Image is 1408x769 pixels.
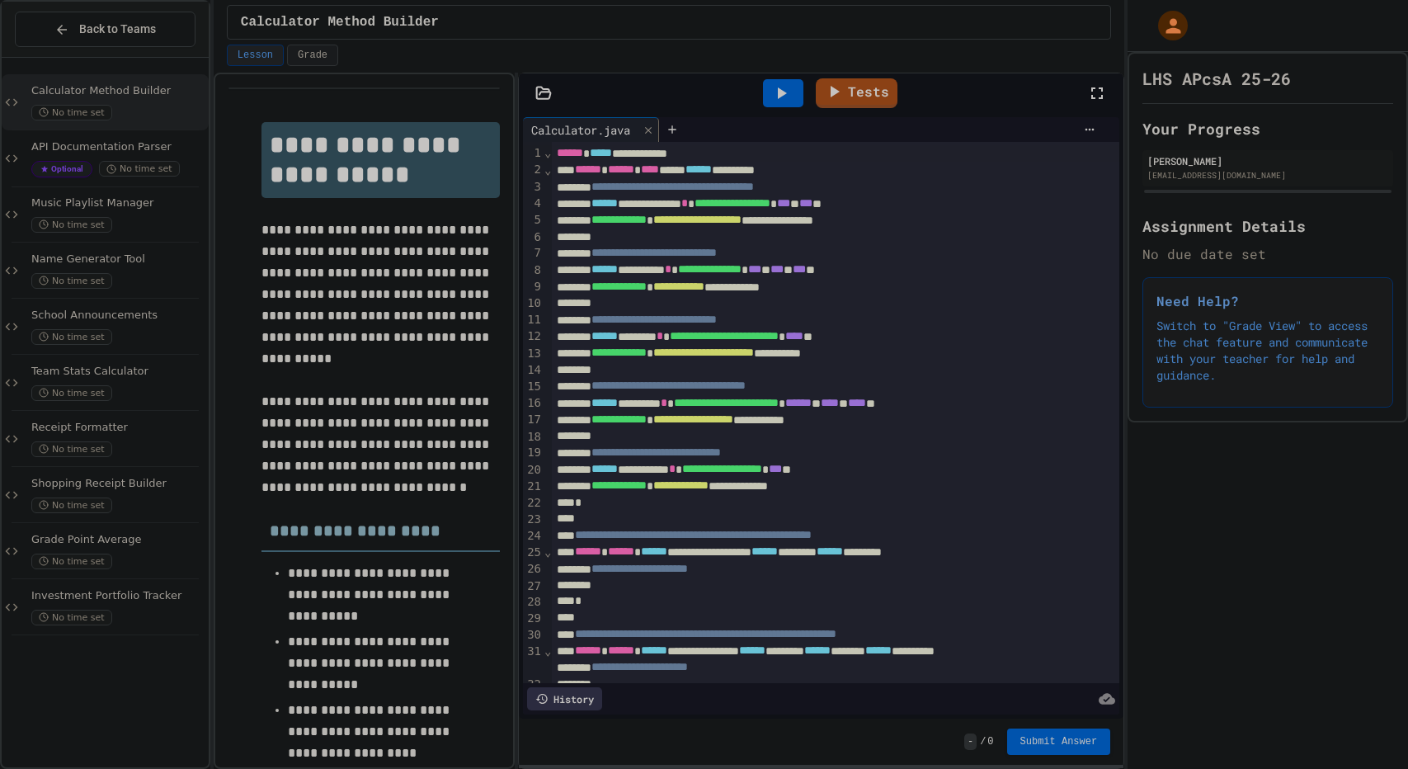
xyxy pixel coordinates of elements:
div: 22 [523,495,544,512]
span: No time set [31,554,112,569]
button: Lesson [227,45,284,66]
button: Grade [287,45,338,66]
h3: Need Help? [1156,291,1379,311]
div: 8 [523,262,544,279]
span: Calculator Method Builder [241,12,439,32]
div: No due date set [1142,244,1393,264]
div: [EMAIL_ADDRESS][DOMAIN_NAME] [1147,169,1388,182]
span: No time set [99,161,180,177]
h2: Assignment Details [1142,215,1393,238]
div: 6 [523,229,544,246]
a: Tests [816,78,897,108]
div: 30 [523,627,544,644]
iframe: chat widget [1339,703,1392,752]
span: No time set [31,217,112,233]
div: Calculator.java [523,121,638,139]
span: Grade Point Average [31,533,205,547]
div: 7 [523,245,544,262]
div: 25 [523,545,544,561]
div: 18 [523,429,544,446]
div: 24 [523,528,544,545]
span: Submit Answer [1020,735,1098,748]
div: 4 [523,196,544,212]
span: No time set [31,610,112,625]
span: Fold line [544,146,552,159]
div: 5 [523,212,544,229]
button: Submit Answer [1007,729,1111,755]
button: Back to Teams [15,12,195,47]
div: 1 [523,145,544,162]
div: 14 [523,362,544,379]
h2: Your Progress [1142,117,1393,140]
p: Switch to "Grade View" to access the chat feature and communicate with your teacher for help and ... [1156,318,1379,384]
div: 31 [523,644,544,677]
span: School Announcements [31,309,205,323]
span: - [964,734,977,750]
span: Name Generator Tool [31,252,205,267]
span: Team Stats Calculator [31,365,205,379]
div: 27 [523,578,544,595]
span: No time set [31,385,112,401]
span: Receipt Formatter [31,421,205,435]
div: 16 [523,395,544,412]
div: 26 [523,561,544,578]
div: My Account [1141,7,1192,45]
span: Shopping Receipt Builder [31,477,205,491]
span: Fold line [544,644,552,658]
div: 17 [523,412,544,428]
div: 23 [523,512,544,528]
div: 20 [523,462,544,479]
span: Optional [31,161,92,177]
span: / [980,735,986,748]
span: No time set [31,273,112,289]
div: 13 [523,346,544,362]
span: Calculator Method Builder [31,84,205,98]
div: 2 [523,162,544,178]
span: No time set [31,329,112,345]
div: 28 [523,594,544,611]
div: 12 [523,328,544,345]
h1: LHS APcsA 25-26 [1142,67,1291,90]
span: API Documentation Parser [31,140,205,154]
div: 10 [523,295,544,312]
div: 9 [523,279,544,295]
span: Fold line [544,545,552,559]
span: Fold line [544,163,552,177]
div: 19 [523,445,544,461]
div: Calculator.java [523,117,659,142]
div: [PERSON_NAME] [1147,153,1388,168]
span: No time set [31,498,112,513]
div: 29 [523,611,544,627]
span: No time set [31,441,112,457]
div: History [527,687,602,710]
span: No time set [31,105,112,120]
div: 21 [523,479,544,495]
div: 3 [523,179,544,196]
span: Investment Portfolio Tracker [31,589,205,603]
div: 15 [523,379,544,395]
div: 32 [523,677,544,693]
div: 11 [523,312,544,328]
iframe: chat widget [1271,631,1392,701]
span: Music Playlist Manager [31,196,205,210]
span: Back to Teams [79,21,156,38]
span: 0 [987,735,993,748]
